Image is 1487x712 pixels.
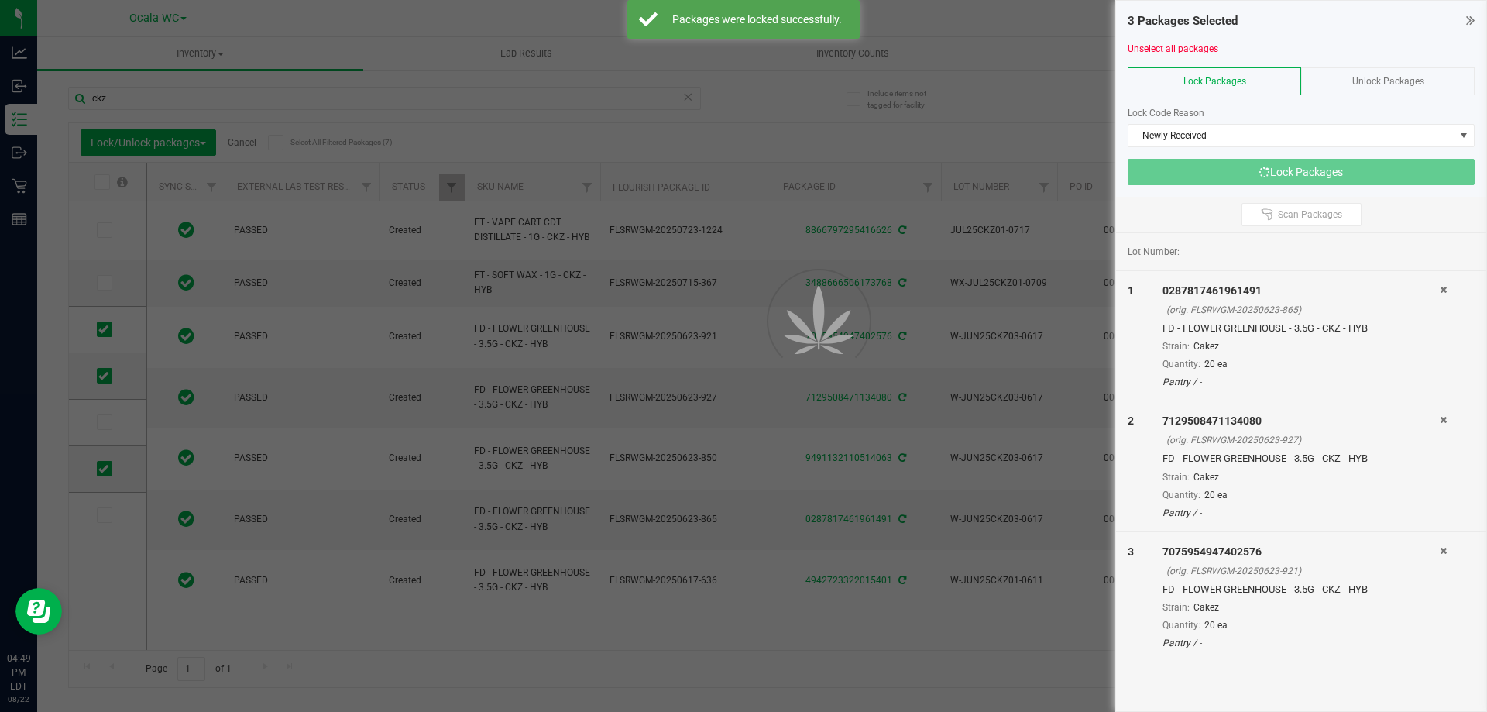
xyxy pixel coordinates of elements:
div: (orig. FLSRWGM-20250623-927) [1166,433,1440,447]
span: 20 ea [1204,620,1228,631]
span: Scan Packages [1278,208,1342,221]
span: Lock Code Reason [1128,108,1204,119]
div: Pantry / - [1162,506,1440,520]
span: Newly Received [1128,125,1454,146]
button: Scan Packages [1241,203,1362,226]
span: Strain: [1162,602,1190,613]
iframe: Resource center [15,588,62,635]
div: 7075954947402576 [1162,544,1440,560]
span: 2 [1128,414,1134,427]
span: 20 ea [1204,490,1228,500]
span: Quantity: [1162,490,1200,500]
div: (orig. FLSRWGM-20250623-865) [1166,303,1440,317]
span: Cakez [1193,472,1219,483]
div: FD - FLOWER GREENHOUSE - 3.5G - CKZ - HYB [1162,582,1440,597]
span: Strain: [1162,472,1190,483]
span: 20 ea [1204,359,1228,370]
button: Lock Packages [1128,159,1475,185]
a: Unselect all packages [1128,43,1218,54]
span: Lock Packages [1183,76,1246,87]
div: Pantry / - [1162,375,1440,389]
span: Unlock Packages [1352,76,1424,87]
span: Cakez [1193,602,1219,613]
span: 3 [1128,545,1134,558]
span: Strain: [1162,341,1190,352]
div: Pantry / - [1162,636,1440,650]
div: (orig. FLSRWGM-20250623-921) [1166,564,1440,578]
div: FD - FLOWER GREENHOUSE - 3.5G - CKZ - HYB [1162,451,1440,466]
span: Quantity: [1162,359,1200,370]
span: 1 [1128,284,1134,297]
span: Quantity: [1162,620,1200,631]
div: FD - FLOWER GREENHOUSE - 3.5G - CKZ - HYB [1162,321,1440,336]
div: Packages were locked successfully. [666,12,848,27]
div: 0287817461961491 [1162,283,1440,299]
div: 7129508471134080 [1162,413,1440,429]
span: Cakez [1193,341,1219,352]
span: Lot Number: [1128,245,1180,259]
